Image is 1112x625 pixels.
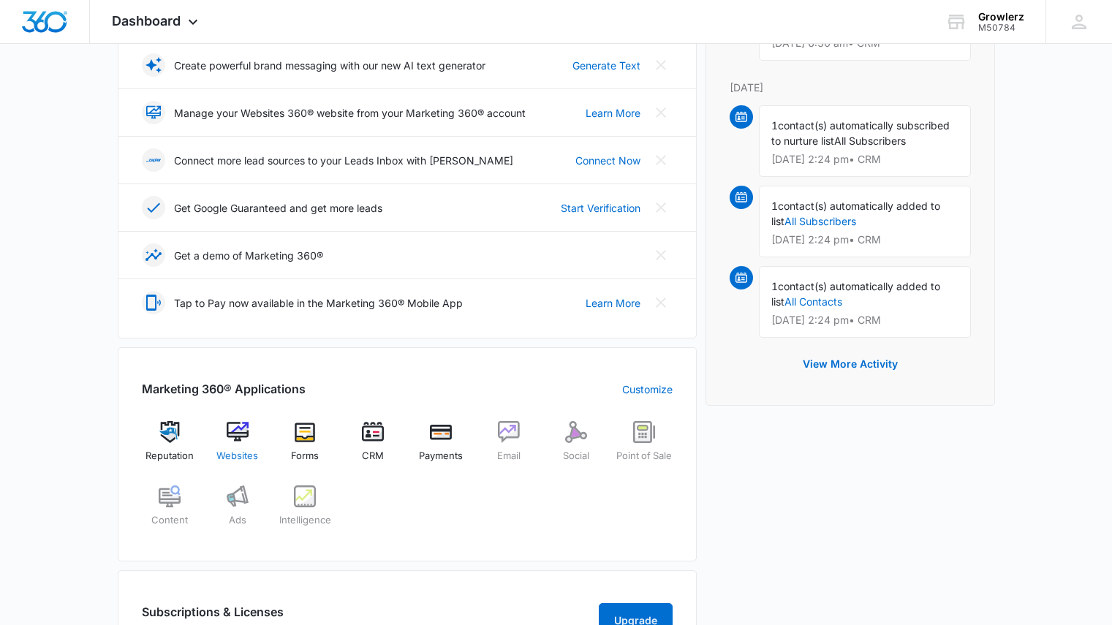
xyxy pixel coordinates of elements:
span: 1 [771,200,778,212]
span: Forms [291,449,319,463]
span: contact(s) automatically added to list [771,280,940,308]
span: Intelligence [279,513,331,528]
button: Close [649,243,673,267]
a: Point of Sale [616,421,673,474]
a: All Contacts [784,295,842,308]
h2: Marketing 360® Applications [142,380,306,398]
a: CRM [345,421,401,474]
span: Reputation [145,449,194,463]
a: Content [142,485,198,538]
a: Learn More [586,295,640,311]
a: Payments [413,421,469,474]
p: Get a demo of Marketing 360® [174,248,323,263]
p: [DATE] [730,80,971,95]
span: 1 [771,119,778,132]
span: contact(s) automatically subscribed to nurture list [771,119,950,147]
a: Connect Now [575,153,640,168]
span: All Subscribers [834,135,906,147]
span: CRM [362,449,384,463]
a: Ads [209,485,265,538]
a: Intelligence [277,485,333,538]
a: Learn More [586,105,640,121]
a: All Subscribers [784,215,856,227]
p: [DATE] 6:30 am • CRM [771,38,958,48]
span: Point of Sale [616,449,672,463]
a: Email [480,421,537,474]
button: Close [649,148,673,172]
p: Tap to Pay now available in the Marketing 360® Mobile App [174,295,463,311]
p: Manage your Websites 360® website from your Marketing 360® account [174,105,526,121]
a: Reputation [142,421,198,474]
span: Payments [419,449,463,463]
div: account name [978,11,1024,23]
div: account id [978,23,1024,33]
p: Create powerful brand messaging with our new AI text generator [174,58,485,73]
span: contact(s) automatically added to list [771,200,940,227]
span: 1 [771,280,778,292]
button: Close [649,53,673,77]
p: [DATE] 2:24 pm • CRM [771,315,958,325]
a: Generate Text [572,58,640,73]
span: Websites [216,449,258,463]
span: Email [497,449,521,463]
a: Forms [277,421,333,474]
p: [DATE] 2:24 pm • CRM [771,235,958,245]
a: Websites [209,421,265,474]
button: Close [649,291,673,314]
button: Close [649,101,673,124]
p: Get Google Guaranteed and get more leads [174,200,382,216]
button: View More Activity [788,346,912,382]
p: [DATE] 2:24 pm • CRM [771,154,958,164]
a: Customize [622,382,673,397]
span: Social [563,449,589,463]
p: Connect more lead sources to your Leads Inbox with [PERSON_NAME] [174,153,513,168]
button: Close [649,196,673,219]
span: Dashboard [112,13,181,29]
a: Social [548,421,605,474]
span: Content [151,513,188,528]
span: Ads [229,513,246,528]
a: Start Verification [561,200,640,216]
